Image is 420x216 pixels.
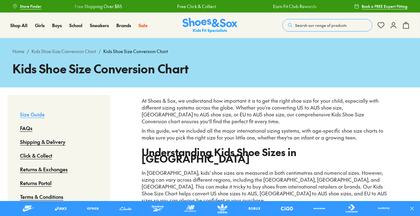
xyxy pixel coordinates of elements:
a: School [69,22,82,29]
a: Shoes & Sox [183,18,237,33]
a: Girls [35,22,45,29]
button: Search our range of products [282,19,372,32]
a: Boys [52,22,62,29]
span: Boys [52,22,62,28]
p: At Shoes & Sox, we understand how important it is to get the right shoe size for your child, espe... [142,97,389,125]
span: Shop All [10,22,27,28]
div: / / [12,48,408,55]
span: Girls [35,22,45,28]
a: Book a FREE Expert Fitting [354,1,408,12]
a: Sneakers [90,22,109,29]
span: Sale [139,22,148,28]
p: In this guide, we’ve included all the major international sizing systems, with age-specific shoe ... [142,127,389,141]
a: Store Finder [12,1,42,12]
span: Sneakers [90,22,109,28]
p: In [GEOGRAPHIC_DATA], kids' shoe sizes are measured in both centimetres and numerical sizes. Howe... [142,169,389,204]
a: Click & Collect [20,149,52,162]
h2: Understanding Kids Shoe Sizes in [GEOGRAPHIC_DATA] [142,149,389,162]
a: Terms & Conditions [20,190,63,204]
a: Free Click & Collect [177,3,216,10]
h1: Kids Shoe Size Conversion Chart [12,60,408,77]
span: Brands [116,22,131,28]
a: Returns & Exchanges [20,162,68,176]
span: Store Finder [20,3,42,9]
a: Free Shipping Over $85 [75,3,122,10]
a: Shop All [10,22,27,29]
img: SNS_Logo_Responsive.svg [183,18,237,33]
a: Returns Portal [20,176,51,190]
a: FAQs [20,121,32,135]
span: Kids Shoe Size Conversion Chart [103,48,168,55]
span: School [69,22,82,28]
a: Kids Shoe Size Conversion Chart [32,48,96,55]
span: Search our range of products [295,22,347,28]
span: Book a FREE Expert Fitting [362,3,408,9]
a: Brands [116,22,131,29]
a: Home [12,48,24,55]
a: Size Guide [20,107,45,121]
a: Sale [139,22,148,29]
a: Shipping & Delivery [20,135,66,149]
a: Earn Fit Club Rewards [273,3,317,10]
